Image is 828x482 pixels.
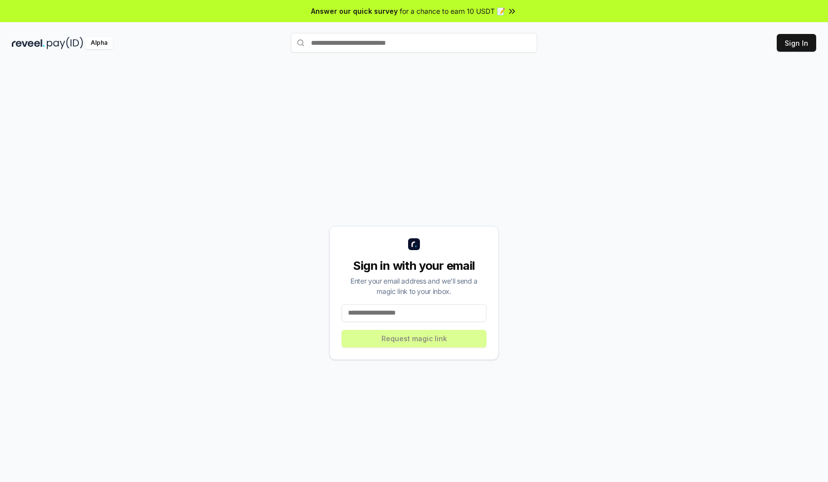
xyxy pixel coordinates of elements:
[342,276,486,296] div: Enter your email address and we’ll send a magic link to your inbox.
[47,37,83,49] img: pay_id
[408,238,420,250] img: logo_small
[85,37,113,49] div: Alpha
[311,6,398,16] span: Answer our quick survey
[12,37,45,49] img: reveel_dark
[400,6,505,16] span: for a chance to earn 10 USDT 📝
[342,258,486,274] div: Sign in with your email
[777,34,816,52] button: Sign In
